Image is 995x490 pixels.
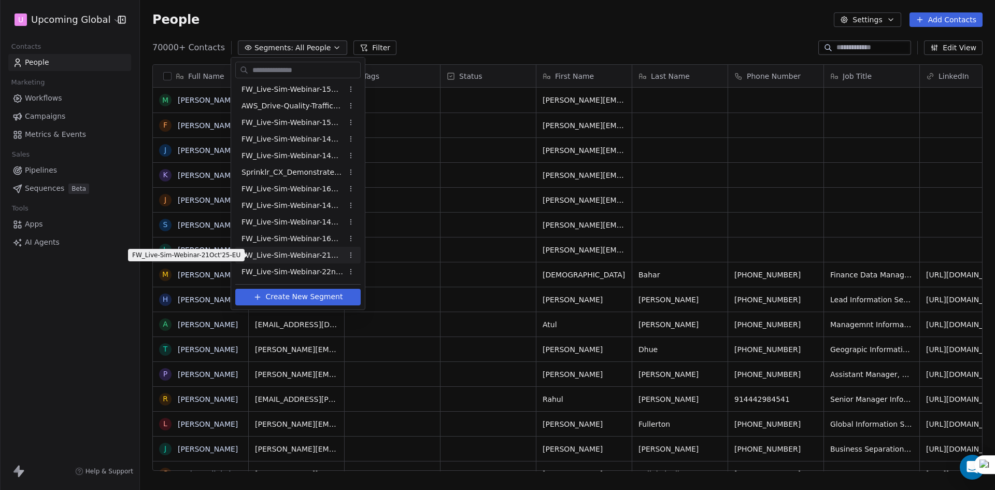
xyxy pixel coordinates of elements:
[241,184,343,194] span: FW_Live-Sim-Webinar-16Oct'25-IND+ANZ
[241,233,343,244] span: FW_Live-Sim-Webinar-16Oct'25-NA
[241,84,343,95] span: FW_Live-Sim-Webinar-15Oct'25-EU
[241,117,343,128] span: FW_Live-Sim-Webinar-15Oct'25-NA
[241,150,343,161] span: FW_Live-Sim-Webinar-14Oct'25-EU
[266,291,343,302] span: Create New Segment
[241,101,343,111] span: AWS_Drive-Quality-Traffic_5thOct'25
[241,200,343,211] span: FW_Live-Sim-Webinar-14Oct'25-EU CX
[241,217,343,228] span: FW_Live-Sim-Webinar-14Oct'25-IND+ANZ CX
[241,167,343,178] span: Sprinklr_CX_Demonstrate_Reg_Drive_[DATE]
[241,250,343,261] span: FW_Live-Sim-Webinar-21Oct'25-EU
[241,267,343,277] span: FW_Live-Sim-Webinar-22ndOct'25-NA
[235,289,361,305] button: Create New Segment
[241,134,343,145] span: FW_Live-Sim-Webinar-14Oct'25-IND+ANZ
[132,251,240,259] p: FW_Live-Sim-Webinar-21Oct'25-EU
